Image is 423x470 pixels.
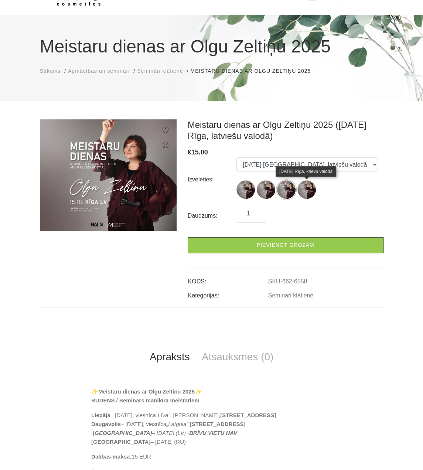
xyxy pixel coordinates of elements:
img: Meistaru dienas ar Olgu Zeltiņu 2025 [40,119,177,231]
a: SKU-662-6558 [268,278,307,285]
strong: [STREET_ADDRESS] [220,412,276,418]
em: „Latgola” [166,421,188,427]
strong: Meistaru dienas ar Olgu Zeltiņu 2025 [98,388,195,395]
p: ✨ ✨ [91,387,332,405]
span: 15.00 [191,149,208,156]
strong: Daugavpils [91,421,121,427]
em: – [DATE] (LV) - [91,430,189,436]
td: Kategorijas: [188,286,268,300]
div: Izvēlēties: [188,174,237,185]
a: Semināri klātienē [137,67,183,75]
a: Atsauksmes (0) [196,345,280,369]
div: Daudzums: [188,210,237,222]
p: 15 EUR [91,452,332,461]
img: ... [236,180,255,199]
span: Semināri klātienē [137,68,183,74]
strong: Dalības maksa: [91,453,132,460]
strong: [GEOGRAPHIC_DATA] [93,430,152,436]
a: Apraksts [144,345,196,369]
strong: RUDENS / Seminārs manikīra meistariem [91,397,199,403]
span: € [188,149,191,156]
strong: [GEOGRAPHIC_DATA] [91,439,150,445]
td: KODS: [188,272,268,286]
h1: Meistaru dienas ar Olgu Zeltiņu 2025 [40,33,383,60]
strong: [STREET_ADDRESS] [190,421,246,427]
h3: Meistaru dienas ar Olgu Zeltiņu 2025 ([DATE] Rīga, latviešu valodā) [188,119,383,142]
a: Apmācības un semināri [68,67,130,75]
span: Apmācības un semināri [68,68,130,74]
img: ... [277,180,296,199]
p: – [DATE], viesnīca , [PERSON_NAME], – [DATE], viesnīca , – [DATE] (RU) [91,411,332,446]
span: Sākums [40,68,61,74]
em: BRĪVU VIETU NAV [189,430,237,436]
li: Meistaru dienas ar Olgu Zeltiņu 2025 [190,67,318,75]
a: Pievienot grozam [188,237,383,253]
a: Sākums [40,67,61,75]
em: „Līva” [156,412,170,418]
a: Semināri klātienē [268,292,314,299]
img: ... [257,180,275,199]
strong: Liepāja [91,412,110,418]
img: ... [297,180,316,199]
